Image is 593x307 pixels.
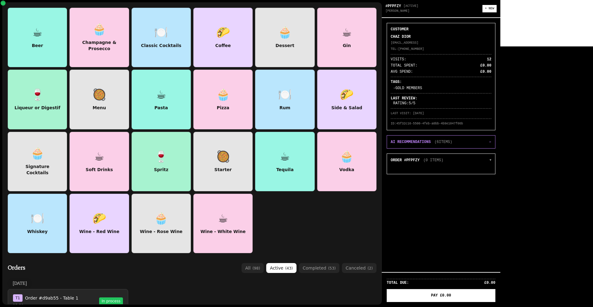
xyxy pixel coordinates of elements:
[8,8,67,67] button: ☕Beer
[330,105,364,111] div: Side & Salad
[340,150,354,163] div: 🧁
[280,150,290,163] div: ☕
[214,42,232,49] div: Coffee
[13,280,27,287] h3: [DATE]
[387,154,495,166] button: ORDER #PFPFZY(0 ITEMS)▼
[13,105,61,111] div: Liqueur or Digestif
[69,8,129,67] button: 🧁Champagne & Prosecco
[480,63,491,68] span: £ 0.00
[484,280,495,285] span: £0.00
[32,26,42,39] div: ☕
[317,70,376,129] button: 🌮Side & Salad
[31,89,44,101] div: 🍷
[84,166,114,173] div: Soft Drinks
[92,23,106,36] div: 🧁
[216,26,230,39] div: 🌮
[342,26,352,39] div: ☕
[94,150,104,163] div: ☕
[69,70,129,129] button: 🥘Menu
[8,264,25,272] h3: Orders
[193,70,253,129] button: 🧁Pizza
[482,5,497,12] button: + NEW
[216,150,230,163] div: 🥘
[278,26,292,39] div: 🧁
[391,111,491,116] p: LAST VISIT: [DATE]
[387,136,495,148] button: AI RECOMMENDATIONS(6ITEMS)▶
[278,89,292,101] div: 🍽️
[275,166,295,173] div: Tequila
[31,42,44,49] div: Beer
[391,34,491,39] p: CHAZ DIOR
[338,166,355,173] div: Vodka
[266,263,296,273] button: active(43)
[342,263,376,273] button: canceled(2)
[8,70,67,129] button: 🍷Liqueur or Digestif
[193,194,253,253] button: ☕Wine - White Wine
[328,266,336,270] span: ( 53 )
[391,140,431,145] p: AI RECOMMENDATIONS
[299,263,339,273] button: completed(53)
[255,132,314,191] button: ☕Tequila
[13,163,62,176] div: Signature Cocktails
[31,212,44,225] div: 🍽️
[403,4,418,9] span: [ ACTIVE ]
[69,132,129,191] button: ☕Soft Drinks
[154,150,168,163] div: 🍷
[69,194,129,253] button: 🌮Wine - Red Wine
[317,8,376,67] button: ☕Gin
[480,69,491,74] span: £ 0.00
[8,194,67,253] button: 🍽️Whiskey
[132,70,191,129] button: ☕Pasta
[391,86,491,91] p: - GOLD MEMBERS
[391,63,417,68] span: TOTAL SPENT:
[242,263,264,273] button: all(98)
[385,9,418,14] p: [PERSON_NAME]
[391,121,491,126] p: ID: 45f32c16-5500-4feb-a0bb-4b9e1047f06b
[193,8,253,67] button: 🌮Coffee
[8,132,67,191] button: 🧁Signature Cocktails
[132,132,191,191] button: 🍷Spritz
[391,101,491,106] p: RATING: 5 /5
[340,89,354,101] div: 🌮
[132,8,191,67] button: 🍽️Classic Cocktails
[317,132,376,191] button: 🧁Vodka
[78,228,120,235] div: Wine - Red Wine
[490,140,491,144] span: ▶
[278,105,292,111] div: Rum
[216,89,230,101] div: 🧁
[387,280,409,285] span: TOTAL DUE:
[92,212,106,225] div: 🌮
[391,47,491,52] p: TEL: [PHONE_NUMBER]
[92,89,106,101] div: 🥘
[487,57,491,62] span: 12
[255,70,314,129] button: 🍽️Rum
[252,266,260,270] span: ( 98 )
[91,105,107,111] div: Menu
[139,228,184,235] div: Wine - Rose Wine
[13,294,23,302] span: T 1
[213,166,233,173] div: Starter
[391,96,491,101] p: LAST REVIEW:
[435,140,452,145] span: ( 6 ITEMS)
[391,57,406,62] span: VISITS:
[75,39,124,52] div: Champagne & Prosecco
[274,42,296,49] div: Dessert
[156,89,166,101] div: ☕
[25,295,78,301] span: Order #d9ab55 - Table 1
[153,105,169,111] div: Pasta
[140,42,183,49] div: Classic Cocktails
[132,194,191,253] button: 🧁Wine - Rose Wine
[99,297,123,305] span: In process
[342,42,352,49] div: Gin
[218,212,228,225] div: ☕
[391,69,413,74] span: AVG SPEND:
[391,80,491,84] p: TAGS:
[154,26,168,39] div: 🍽️
[199,228,247,235] div: Wine - White Wine
[385,4,401,9] p: #PFPFZY
[490,158,491,162] span: ▼
[423,158,444,163] span: ( 0 ITEMS )
[391,41,491,45] p: [EMAIL_ADDRESS]
[31,147,44,160] div: 🧁
[153,166,170,173] div: Spritz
